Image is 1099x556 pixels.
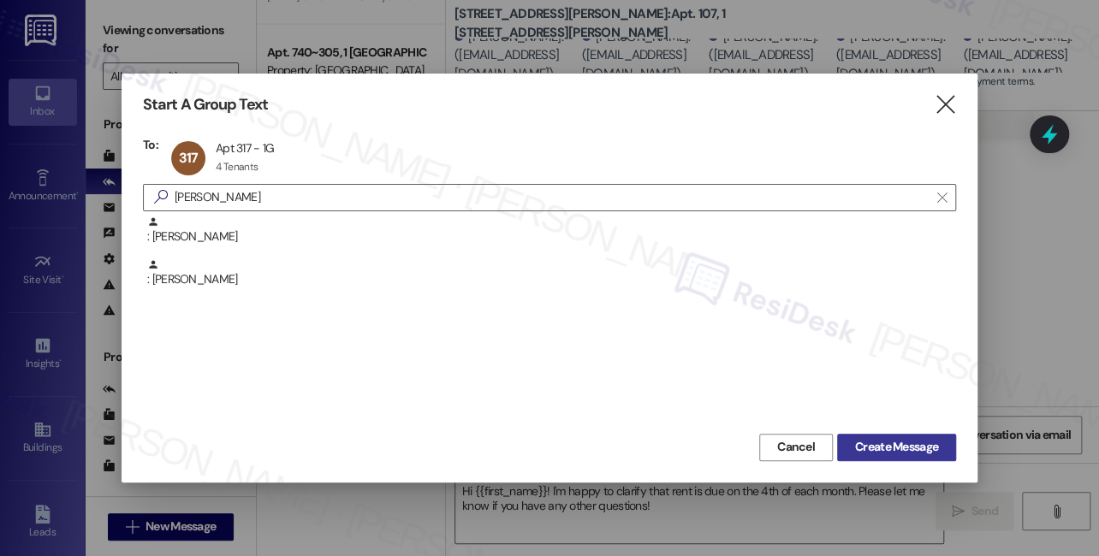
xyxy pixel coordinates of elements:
div: : [PERSON_NAME] [147,258,956,288]
span: Create Message [855,438,938,456]
div: : [PERSON_NAME] [143,258,956,301]
i:  [147,188,175,206]
input: Search for any contact or apartment [175,186,928,210]
div: : [PERSON_NAME] [147,216,956,245]
button: Cancel [759,434,833,461]
div: : [PERSON_NAME] [143,216,956,258]
h3: To: [143,137,158,152]
span: 317 [179,149,199,167]
button: Clear text [928,185,955,210]
div: Apt 317 - 1G [216,140,275,156]
div: 4 Tenants [216,160,258,174]
i:  [933,96,956,114]
i:  [936,191,946,204]
h3: Start A Group Text [143,95,268,115]
button: Create Message [837,434,956,461]
span: Cancel [777,438,815,456]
